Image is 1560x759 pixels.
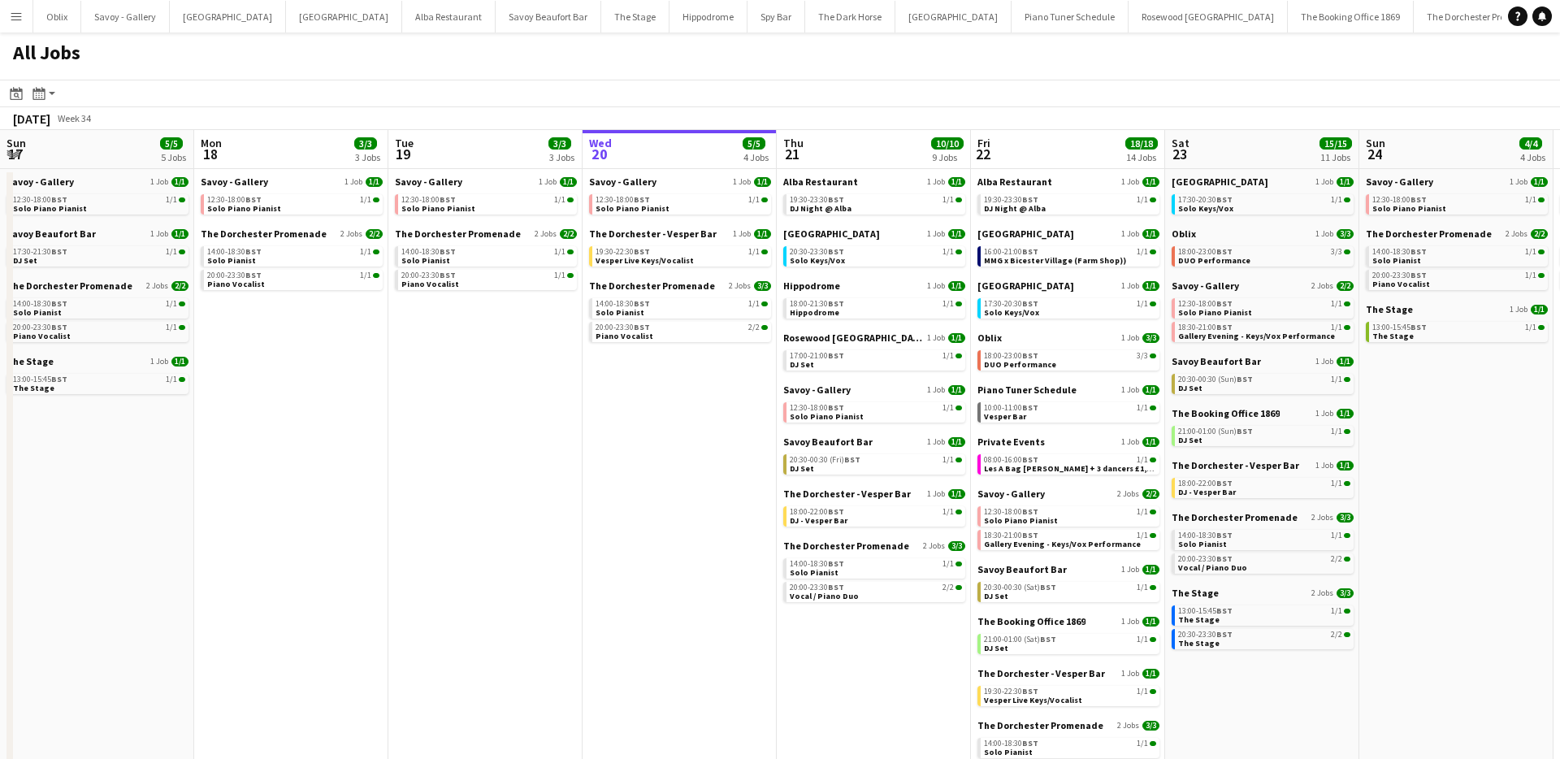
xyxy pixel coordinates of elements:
[1172,280,1354,355] div: Savoy - Gallery2 Jobs2/212:30-18:00BST1/1Solo Piano Pianist18:30-21:00BST1/1Gallery Evening - Key...
[1137,196,1148,204] span: 1/1
[13,323,67,332] span: 20:00-23:30
[1172,280,1354,292] a: Savoy - Gallery2 Jobs2/2
[729,281,751,291] span: 2 Jobs
[754,229,771,239] span: 1/1
[207,271,262,280] span: 20:00-23:30
[535,229,557,239] span: 2 Jobs
[1178,248,1233,256] span: 18:00-23:00
[13,194,185,213] a: 12:30-18:00BST1/1Solo Piano Pianist
[1178,196,1233,204] span: 17:30-20:30
[1331,323,1342,332] span: 1/1
[1022,298,1038,309] span: BST
[927,229,945,239] span: 1 Job
[201,228,327,240] span: The Dorchester Promenade
[150,357,168,366] span: 1 Job
[1410,322,1427,332] span: BST
[1372,322,1545,340] a: 13:00-15:45BST1/1The Stage
[733,229,751,239] span: 1 Job
[1372,271,1427,280] span: 20:00-23:30
[245,270,262,280] span: BST
[207,279,265,289] span: Piano Vocalist
[1172,176,1354,188] a: [GEOGRAPHIC_DATA]1 Job1/1
[13,246,185,265] a: 17:30-21:30BST1/1DJ Set
[207,246,379,265] a: 14:00-18:30BST1/1Solo Pianist
[783,280,840,292] span: Hippodrome
[1288,1,1414,33] button: The Booking Office 1869
[589,280,771,345] div: The Dorchester Promenade2 Jobs3/314:00-18:30BST1/1Solo Pianist20:00-23:30BST2/2Piano Vocalist
[13,203,87,214] span: Solo Piano Pianist
[1142,229,1159,239] span: 1/1
[13,375,67,384] span: 13:00-15:45
[360,248,371,256] span: 1/1
[596,255,694,266] span: Vesper Live Keys/Vocalist
[790,246,962,265] a: 20:30-23:30BST1/1Solo Keys/Vox
[401,203,475,214] span: Solo Piano Pianist
[977,228,1074,240] span: Bicester village
[6,228,188,280] div: Savoy Beaufort Bar1 Job1/117:30-21:30BST1/1DJ Set
[1366,303,1548,315] a: The Stage1 Job1/1
[81,1,170,33] button: Savoy - Gallery
[1172,176,1354,228] div: [GEOGRAPHIC_DATA]1 Job1/117:30-20:30BST1/1Solo Keys/Vox
[754,281,771,291] span: 3/3
[783,176,965,228] div: Alba Restaurant1 Job1/119:30-23:30BST1/1DJ Night @ Alba
[6,280,188,292] a: The Dorchester Promenade2 Jobs2/2
[596,307,644,318] span: Solo Pianist
[1178,331,1335,341] span: Gallery Evening - Keys/Vox Performance
[984,352,1038,360] span: 18:00-23:00
[1372,246,1545,265] a: 14:00-18:30BST1/1Solo Pianist
[395,176,462,188] span: Savoy - Gallery
[395,176,577,228] div: Savoy - Gallery1 Job1/112:30-18:00BST1/1Solo Piano Pianist
[6,176,74,188] span: Savoy - Gallery
[1012,1,1129,33] button: Piano Tuner Schedule
[1531,305,1548,314] span: 1/1
[977,228,1159,240] a: [GEOGRAPHIC_DATA]1 Job1/1
[13,248,67,256] span: 17:30-21:30
[783,176,858,188] span: Alba Restaurant
[1178,323,1233,332] span: 18:30-21:00
[560,177,577,187] span: 1/1
[554,271,565,280] span: 1/1
[395,228,577,293] div: The Dorchester Promenade2 Jobs2/214:00-18:30BST1/1Solo Pianist20:00-23:30BST1/1Piano Vocalist
[171,281,188,291] span: 2/2
[166,196,177,204] span: 1/1
[1178,194,1350,213] a: 17:30-20:30BST1/1Solo Keys/Vox
[1121,333,1139,343] span: 1 Job
[6,228,96,240] span: Savoy Beaufort Bar
[977,228,1159,280] div: [GEOGRAPHIC_DATA]1 Job1/116:00-21:00BST1/1MMG x Bicester Village (Farm Shop))
[596,300,650,308] span: 14:00-18:30
[1311,281,1333,291] span: 2 Jobs
[554,248,565,256] span: 1/1
[171,177,188,187] span: 1/1
[6,176,188,188] a: Savoy - Gallery1 Job1/1
[942,352,954,360] span: 1/1
[1525,323,1536,332] span: 1/1
[977,332,1002,344] span: Oblix
[977,176,1159,228] div: Alba Restaurant1 Job1/119:30-23:30BST1/1DJ Night @ Alba
[6,228,188,240] a: Savoy Beaufort Bar1 Job1/1
[171,229,188,239] span: 1/1
[1372,270,1545,288] a: 20:00-23:30BST1/1Piano Vocalist
[790,298,962,317] a: 18:00-21:30BST1/1Hippodrome
[783,228,880,240] span: Goring Hotel
[1172,228,1354,280] div: Oblix1 Job3/318:00-23:00BST3/3DUO Performance
[51,322,67,332] span: BST
[828,194,844,205] span: BST
[360,196,371,204] span: 1/1
[1142,333,1159,343] span: 3/3
[395,228,577,240] a: The Dorchester Promenade2 Jobs2/2
[927,281,945,291] span: 1 Job
[1121,177,1139,187] span: 1 Job
[395,176,577,188] a: Savoy - Gallery1 Job1/1
[1172,355,1354,367] a: Savoy Beaufort Bar1 Job1/1
[146,281,168,291] span: 2 Jobs
[1337,357,1354,366] span: 1/1
[360,271,371,280] span: 1/1
[984,300,1038,308] span: 17:30-20:30
[596,203,669,214] span: Solo Piano Pianist
[13,298,185,317] a: 14:00-18:30BST1/1Solo Pianist
[1366,176,1548,228] div: Savoy - Gallery1 Job1/112:30-18:00BST1/1Solo Piano Pianist
[1331,196,1342,204] span: 1/1
[1531,229,1548,239] span: 2/2
[166,323,177,332] span: 1/1
[1510,177,1527,187] span: 1 Job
